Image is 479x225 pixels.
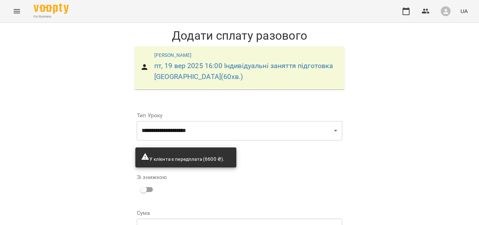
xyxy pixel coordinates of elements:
[131,28,348,43] h1: Додати сплату разового
[458,5,471,18] button: UA
[137,113,342,118] label: Тип Уроку
[137,174,167,180] label: Зі знижкою
[34,4,69,14] img: Voopty Logo
[8,3,25,20] button: Menu
[154,62,333,81] a: пт, 19 вер 2025 16:00 Індивідуальні заняття підготовка [GEOGRAPHIC_DATA](60хв.)
[34,14,69,19] span: For Business
[141,156,224,162] span: У клієнта є передплата (6600 ₴).
[137,210,342,216] label: Сума
[154,52,192,58] a: [PERSON_NAME]
[460,7,468,15] span: UA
